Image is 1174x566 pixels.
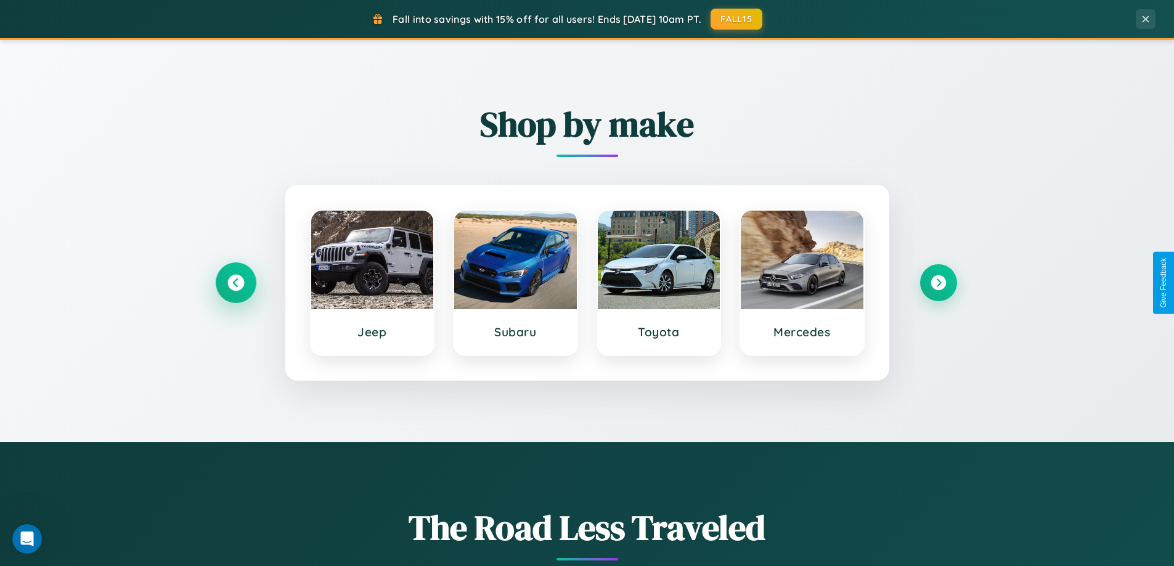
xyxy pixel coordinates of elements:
span: Fall into savings with 15% off for all users! Ends [DATE] 10am PT. [393,13,701,25]
h3: Subaru [467,325,565,339]
button: FALL15 [711,9,762,30]
h3: Jeep [324,325,422,339]
iframe: Intercom live chat [12,524,42,554]
h3: Mercedes [753,325,851,339]
h1: The Road Less Traveled [218,504,957,551]
h3: Toyota [610,325,708,339]
h2: Shop by make [218,100,957,148]
div: Give Feedback [1159,258,1168,308]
